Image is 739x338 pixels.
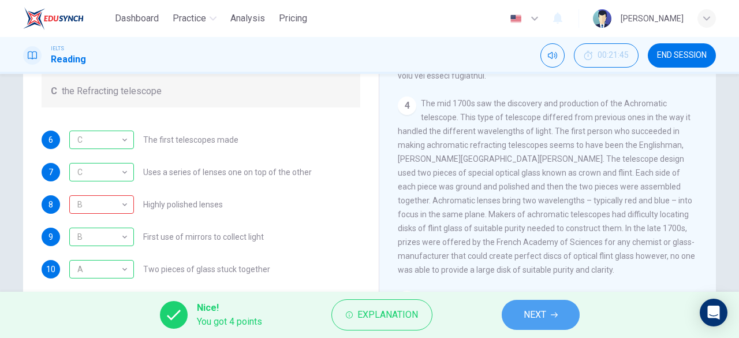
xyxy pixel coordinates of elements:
span: First use of mirrors to collect light [143,233,264,241]
span: Two pieces of glass stuck together [143,265,270,273]
div: 4 [398,96,416,115]
span: 00:21:45 [598,51,629,60]
div: C [69,163,134,181]
span: the Refracting telescope [62,84,162,98]
span: Analysis [230,12,265,25]
div: C [69,131,134,149]
span: You got 4 points [197,315,262,329]
span: Dashboard [115,12,159,25]
button: END SESSION [648,43,716,68]
div: B [69,188,130,221]
div: A [69,253,130,286]
div: Open Intercom Messenger [700,299,727,326]
span: Uses a series of lenses one on top of the other [143,168,312,176]
h1: Reading [51,53,86,66]
span: Highly polished lenses [143,200,223,209]
span: 10 [46,265,55,273]
div: [PERSON_NAME] [621,12,684,25]
span: IELTS [51,44,64,53]
div: C [69,124,130,157]
img: Profile picture [593,9,611,28]
button: Explanation [331,299,432,330]
button: Analysis [226,8,270,29]
span: NEXT [524,307,546,323]
img: EduSynch logo [23,7,84,30]
span: 7 [48,168,53,176]
span: Practice [173,12,206,25]
span: END SESSION [657,51,707,60]
span: The first telescopes made [143,136,238,144]
div: Mute [540,43,565,68]
div: B [69,221,130,254]
button: NEXT [502,300,580,330]
div: Hide [574,43,639,68]
div: B [69,228,134,246]
span: Explanation [357,307,418,323]
a: EduSynch logo [23,7,110,30]
span: 6 [48,136,53,144]
span: Pricing [279,12,307,25]
img: en [509,14,523,23]
span: Nice! [197,301,262,315]
div: A [69,260,134,278]
button: Dashboard [110,8,163,29]
button: Practice [168,8,221,29]
span: 8 [48,200,53,209]
button: Pricing [274,8,312,29]
div: 5 [398,291,416,309]
div: C [69,156,130,189]
span: 9 [48,233,53,241]
button: 00:21:45 [574,43,639,68]
div: A [69,195,134,214]
span: The mid 1700s saw the discovery and production of the Achromatic telescope. This type of telescop... [398,99,695,274]
span: C [51,84,57,98]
